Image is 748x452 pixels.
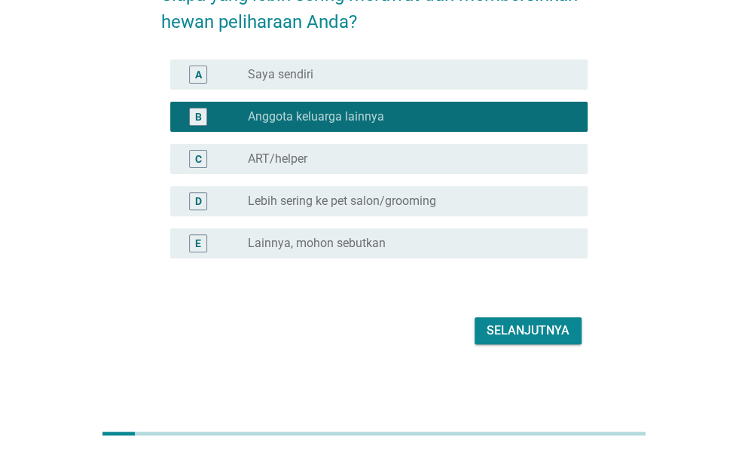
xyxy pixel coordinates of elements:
[195,151,202,166] div: C
[195,235,201,251] div: E
[248,151,307,166] label: ART/helper
[195,66,202,82] div: A
[248,236,386,251] label: Lainnya, mohon sebutkan
[248,194,436,209] label: Lebih sering ke pet salon/grooming
[195,108,202,124] div: B
[248,109,384,124] label: Anggota keluarga lainnya
[248,67,313,82] label: Saya sendiri
[475,317,582,344] button: Selanjutnya
[195,193,202,209] div: D
[487,322,569,340] div: Selanjutnya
